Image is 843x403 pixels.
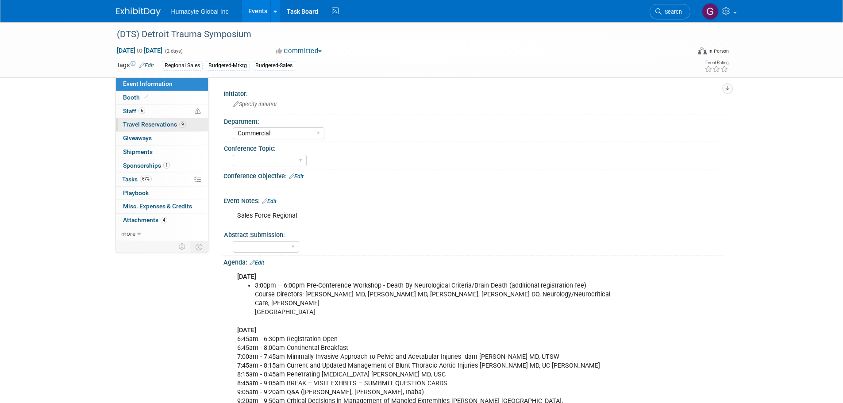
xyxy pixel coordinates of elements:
[638,46,729,59] div: Event Format
[114,27,677,42] div: (DTS) Detroit Trauma Symposium
[224,142,723,153] div: Conference Topic:
[262,198,277,204] a: Edit
[144,95,148,100] i: Booth reservation complete
[708,48,729,54] div: In-Person
[162,61,203,70] div: Regional Sales
[116,173,208,186] a: Tasks67%
[231,207,630,225] div: Sales Force Regional
[116,46,163,54] span: [DATE] [DATE]
[223,87,727,98] div: Initiator:
[122,176,152,183] span: Tasks
[116,61,154,71] td: Tags
[206,61,250,70] div: Budgeted-Mrktg
[223,194,727,206] div: Event Notes:
[140,176,152,182] span: 67%
[123,189,149,196] span: Playbook
[190,241,208,253] td: Toggle Event Tabs
[237,326,256,334] b: [DATE]
[223,256,727,267] div: Agenda:
[123,121,186,128] span: Travel Reservations
[224,115,723,126] div: Department:
[273,46,325,56] button: Committed
[123,134,152,142] span: Giveaways
[195,107,201,115] span: Potential Scheduling Conflict -- at least one attendee is tagged in another overlapping event.
[702,3,719,20] img: Gina Boraski
[179,121,186,128] span: 9
[698,47,707,54] img: Format-Inperson.png
[116,227,208,241] a: more
[116,91,208,104] a: Booth
[116,105,208,118] a: Staff6
[116,187,208,200] a: Playbook
[116,200,208,213] a: Misc. Expenses & Credits
[123,162,170,169] span: Sponsorships
[163,162,170,169] span: 1
[175,241,190,253] td: Personalize Event Tab Strip
[289,173,304,180] a: Edit
[123,216,167,223] span: Attachments
[121,230,135,237] span: more
[116,8,161,16] img: ExhibitDay
[164,48,183,54] span: (2 days)
[116,146,208,159] a: Shipments
[704,61,728,65] div: Event Rating
[224,228,723,239] div: Abstract Submission:
[662,8,682,15] span: Search
[171,8,229,15] span: Humacyte Global Inc
[123,107,145,115] span: Staff
[123,203,192,210] span: Misc. Expenses & Credits
[139,107,145,114] span: 6
[253,61,295,70] div: Budgeted-Sales
[116,77,208,91] a: Event Information
[116,118,208,131] a: Travel Reservations9
[250,260,264,266] a: Edit
[161,217,167,223] span: 4
[223,169,727,181] div: Conference Objective:
[237,273,256,280] b: [DATE]
[116,132,208,145] a: Giveaways
[255,281,624,317] li: 3:00pm – 6:00pm Pre-Conference Workshop - Death By Neurological Criteria/Brain Death (additional ...
[116,159,208,173] a: Sponsorships1
[233,101,277,107] span: Specify initiator
[123,80,173,87] span: Event Information
[116,214,208,227] a: Attachments4
[123,148,153,155] span: Shipments
[650,4,690,19] a: Search
[135,47,144,54] span: to
[139,62,154,69] a: Edit
[123,94,150,101] span: Booth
